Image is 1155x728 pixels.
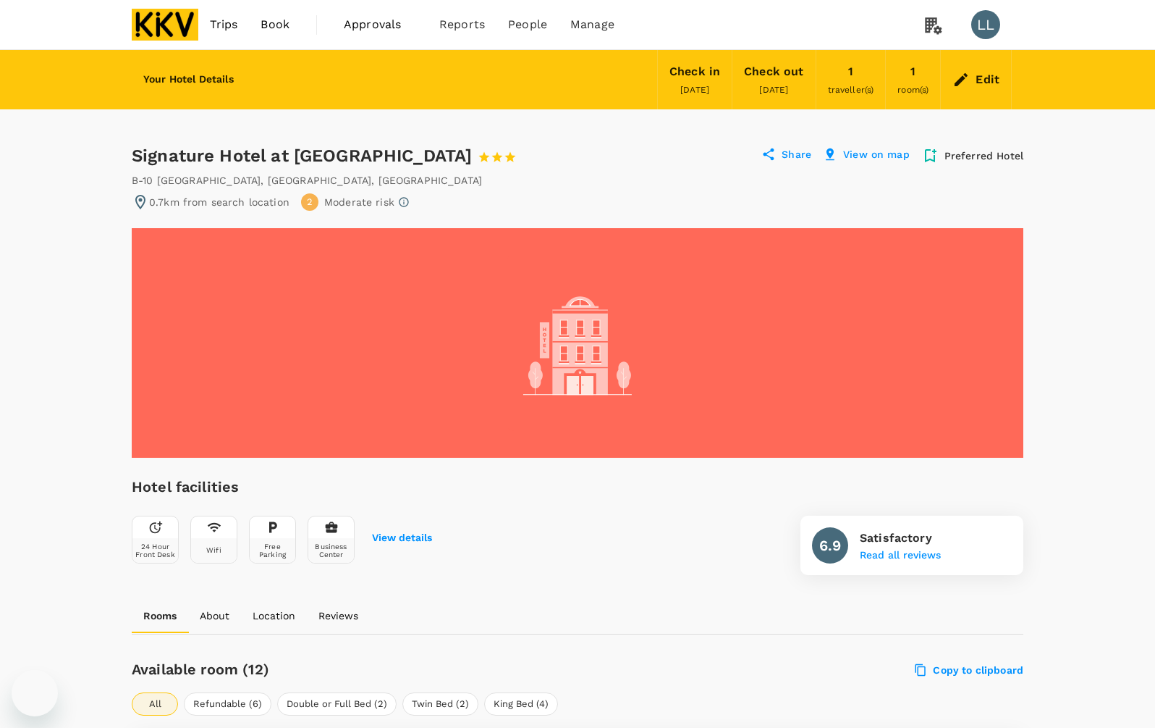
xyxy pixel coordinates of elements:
[318,608,358,623] p: Reviews
[135,543,175,558] div: 24 Hour Front Desk
[344,16,416,33] span: Approvals
[439,16,485,33] span: Reports
[132,144,543,167] div: Signature Hotel at [GEOGRAPHIC_DATA]
[484,693,558,716] button: King Bed (4)
[200,608,229,623] p: About
[132,9,198,41] img: KKV Supply Chain Sdn Bhd
[744,62,803,82] div: Check out
[944,148,1023,163] p: Preferred Hotel
[570,16,614,33] span: Manage
[860,550,941,561] button: Read all reviews
[184,693,271,716] button: Refundable (6)
[261,16,289,33] span: Book
[253,608,295,623] p: Location
[132,173,482,188] div: B-10 [GEOGRAPHIC_DATA] , [GEOGRAPHIC_DATA] , [GEOGRAPHIC_DATA]
[843,147,910,164] p: View on map
[976,70,999,90] div: Edit
[149,195,289,209] p: 0.7km from search location
[311,543,351,558] div: Business Center
[132,693,178,716] button: All
[910,62,915,82] div: 1
[372,532,432,544] button: View details
[971,10,1000,39] div: LL
[206,546,221,554] div: Wifi
[819,534,841,557] h6: 6.9
[12,670,58,716] iframe: Button to launch messaging window
[277,693,397,716] button: Double or Full Bed (2)
[324,195,394,209] p: Moderate risk
[143,608,177,623] p: Rooms
[143,72,234,88] h6: Your Hotel Details
[828,85,874,95] span: traveller(s)
[680,85,709,95] span: [DATE]
[508,16,547,33] span: People
[669,62,720,82] div: Check in
[897,85,928,95] span: room(s)
[132,475,432,498] h6: Hotel facilities
[759,85,788,95] span: [DATE]
[860,530,941,547] p: Satisfactory
[253,543,292,558] div: Free Parking
[307,196,313,209] span: 2
[782,147,811,164] p: Share
[915,664,1023,677] label: Copy to clipboard
[402,693,478,716] button: Twin Bed (2)
[210,16,238,33] span: Trips
[848,62,853,82] div: 1
[132,658,649,681] h6: Available room (12)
